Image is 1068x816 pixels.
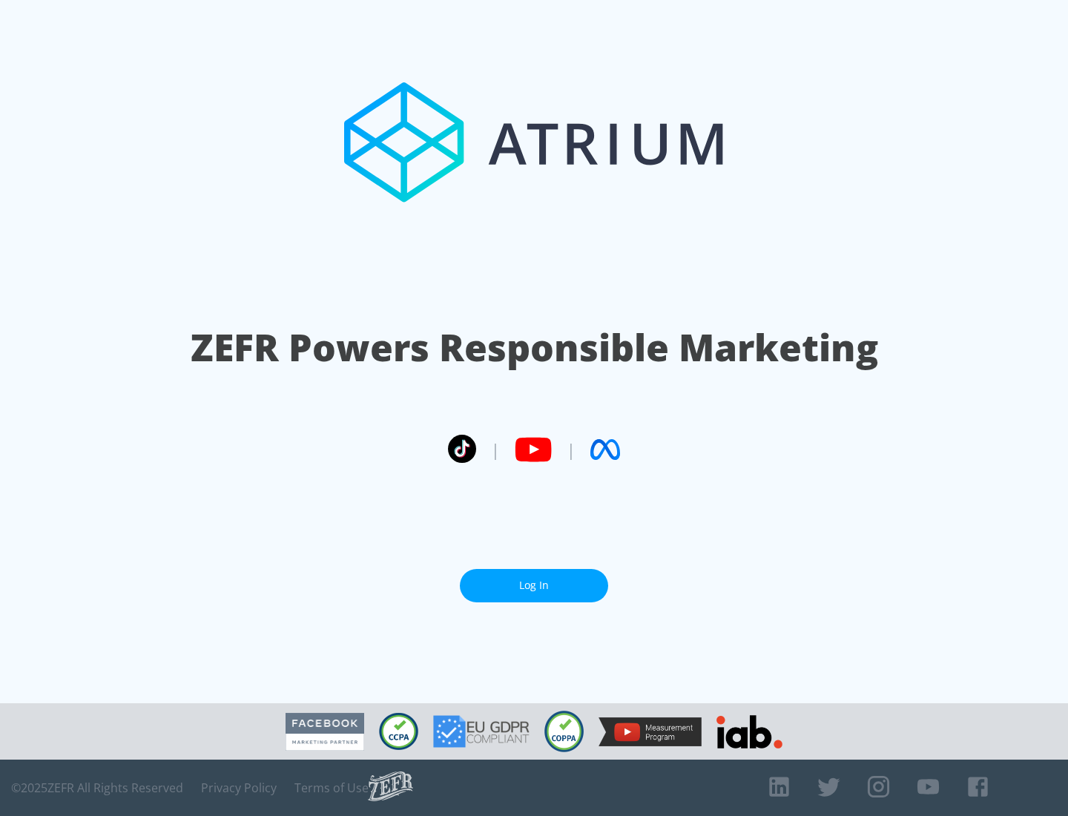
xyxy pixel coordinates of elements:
a: Log In [460,569,608,602]
a: Terms of Use [294,780,369,795]
a: Privacy Policy [201,780,277,795]
img: COPPA Compliant [544,711,584,752]
img: CCPA Compliant [379,713,418,750]
img: Facebook Marketing Partner [286,713,364,751]
h1: ZEFR Powers Responsible Marketing [191,322,878,373]
span: © 2025 ZEFR All Rights Reserved [11,780,183,795]
span: | [491,438,500,461]
span: | [567,438,576,461]
img: YouTube Measurement Program [599,717,702,746]
img: IAB [716,715,782,748]
img: GDPR Compliant [433,715,530,748]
